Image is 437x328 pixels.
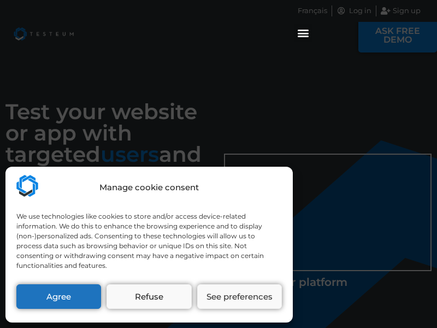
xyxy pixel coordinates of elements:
[16,175,38,197] img: Testeum.com - Application crowdtesting platform
[107,284,191,309] button: Refuse
[16,212,281,271] div: We use technologies like cookies to store and/or access device-related information. We do this to...
[197,284,282,309] button: See preferences
[294,24,312,42] div: Menu Toggle
[99,181,199,194] div: Manage cookie consent
[16,284,101,309] button: Agree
